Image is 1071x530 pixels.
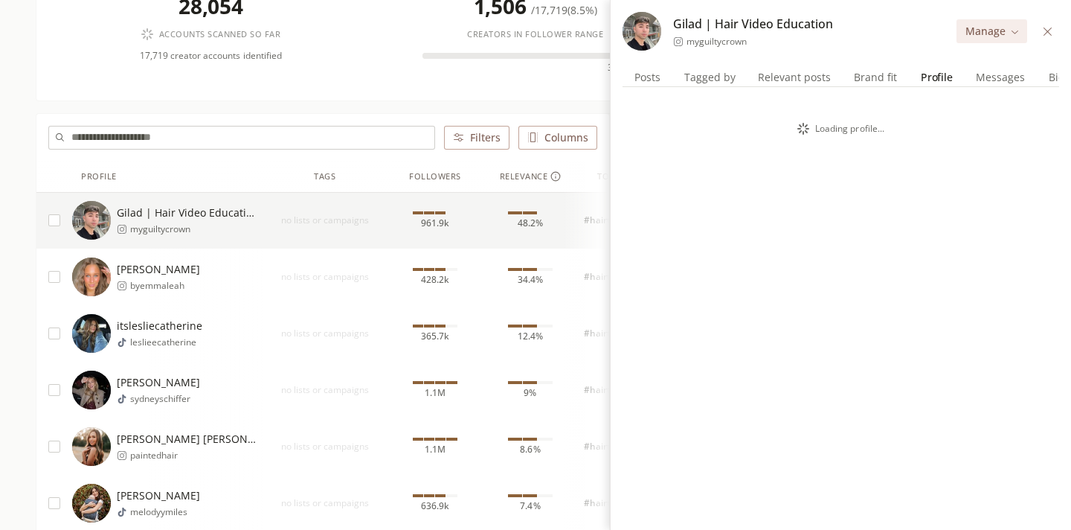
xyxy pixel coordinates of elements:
span: itslesliecatherine [117,319,202,333]
span: Brand fit [848,67,903,88]
span: no lists or campaigns [263,441,387,453]
span: no lists or campaigns [263,497,387,509]
div: Relevance [500,170,562,183]
img: https://lookalike-images.influencerlist.ai/profiles/66e8a8c7-9131-46eb-98de-fea6b954cc48.jpg [72,314,111,353]
span: / 17,719 ( 8.5% ) [531,3,597,17]
span: Messages [970,67,1031,88]
div: Profile [81,170,117,183]
button: Manage [956,19,1027,43]
span: #hairtransformation [584,497,655,509]
span: Loading profile... [815,123,884,135]
span: Gilad | Hair Video Education [117,205,257,220]
span: no lists or campaigns [263,384,387,396]
span: no lists or campaigns [263,271,387,283]
img: https://lookalike-images.influencerlist.ai/profiles/ffebab31-895d-4857-99f3-2c3113e5422b.jpg [72,427,111,466]
span: #hairtransformation [584,328,655,339]
span: myguiltycrown [130,223,257,235]
span: 17,719 creator accounts identified [140,50,282,62]
span: 7.4% [520,500,540,512]
span: #hairtransformation [584,214,655,226]
span: Profile [915,67,959,88]
div: Followers [409,170,461,183]
span: [PERSON_NAME] [PERSON_NAME] [117,432,257,447]
span: 428.2k [421,274,449,286]
div: Tags [314,170,335,183]
span: [PERSON_NAME] [117,488,200,503]
img: https://lookalike-images.influencerlist.ai/profiles/02552b78-4592-46bd-b2c0-122aa5378239.jpg [72,201,111,240]
button: Filters [444,126,509,150]
span: myguiltycrown [686,36,747,48]
img: https://lookalike-images.influencerlist.ai/profiles/24fd1501-eb46-420b-97e4-95c44a76abf8.jpg [72,258,111,296]
span: 636.9k [421,500,449,512]
span: #hairtransformation [584,384,655,396]
span: [PERSON_NAME] [117,262,200,277]
span: leslieecatherine [130,336,202,348]
span: 961.9k [421,217,449,229]
span: no lists or campaigns [263,214,387,226]
span: 48.2% [518,217,543,229]
span: #hairtransformation [584,271,655,283]
span: Gilad | Hair Video Education [673,15,833,33]
span: Tagged by [678,67,742,88]
span: paintedhair [130,450,257,462]
span: #hairtransformation [584,441,655,453]
span: 1.1M [425,444,446,456]
span: [PERSON_NAME] [117,375,200,390]
span: Posts [628,67,666,88]
span: Bio [1043,67,1070,88]
span: byemmaleah [130,280,200,292]
span: 365.7k [421,331,449,342]
span: 300k [608,62,628,74]
button: Columns [518,126,597,150]
span: no lists or campaigns [263,328,387,339]
span: 1.1M [425,387,446,399]
a: myguiltycrown [673,36,747,48]
img: https://lookalike-images.influencerlist.ai/profiles/4f03a0eb-47b7-4042-b3a6-06917c720d54.jpg [72,484,111,523]
span: Relevant posts [752,67,837,88]
span: 34.4% [518,274,543,286]
span: melodyymiles [130,506,200,518]
img: https://lookalike-images.influencerlist.ai/profiles/33ef4cbb-fa16-4f86-b079-e04c8f8ee3c2.jpg [72,371,111,409]
span: sydneyschiffer [130,393,200,405]
img: https://lookalike-images.influencerlist.ai/profiles/02552b78-4592-46bd-b2c0-122aa5378239.jpg [623,12,661,51]
span: 8.6% [520,444,540,456]
div: Accounts scanned so far [141,28,281,41]
span: Creators in follower range [467,28,603,41]
span: 12.4% [518,331,543,342]
div: Topic Impressions [597,170,683,183]
span: 9% [524,387,536,399]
